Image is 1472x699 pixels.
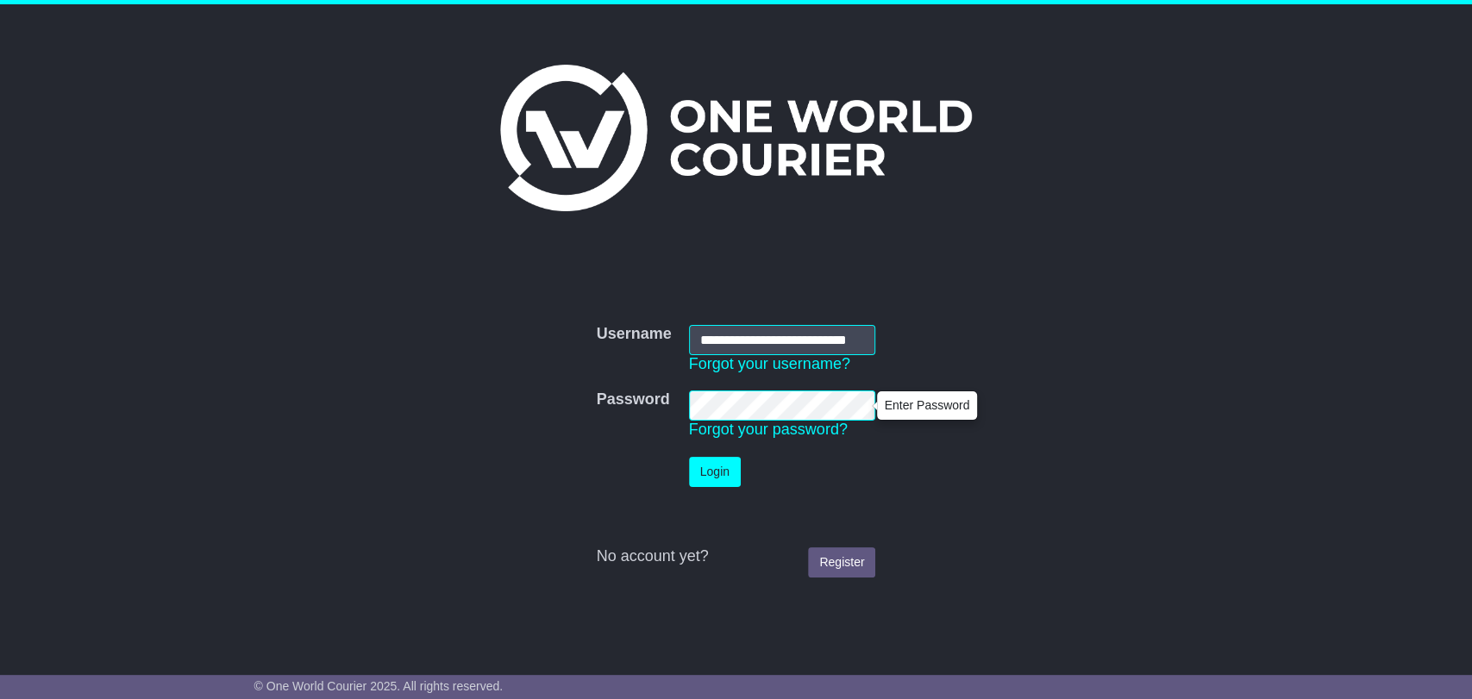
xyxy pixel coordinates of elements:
span: © One World Courier 2025. All rights reserved. [254,679,504,693]
a: Register [808,547,875,577]
button: Login [689,457,741,487]
a: Forgot your username? [689,355,850,372]
div: Enter Password [878,392,976,419]
label: Username [597,325,672,344]
label: Password [597,390,670,409]
a: Forgot your password? [689,421,848,438]
div: No account yet? [597,547,876,566]
img: One World [500,65,971,211]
